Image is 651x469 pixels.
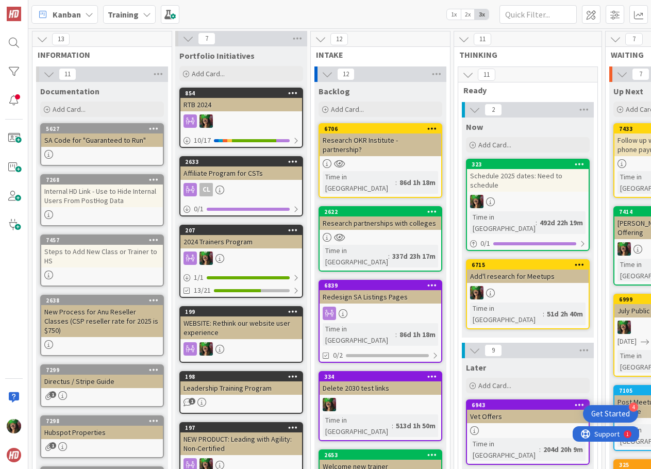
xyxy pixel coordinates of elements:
[7,7,21,21] img: Visit kanbanzone.com
[194,135,211,146] span: 10 / 17
[395,177,397,188] span: :
[324,282,441,289] div: 6839
[41,124,163,147] div: 5627SA Code for "Guaranteed to Run"
[46,125,163,132] div: 5627
[320,398,441,411] div: SL
[393,420,438,431] div: 513d 1h 50m
[40,234,164,287] a: 7457Steps to Add New Class or Trainer to HS
[467,410,589,423] div: Vet Offers
[323,414,392,437] div: Time in [GEOGRAPHIC_DATA]
[320,124,441,156] div: 6706Research OKR Institute - partnership?
[180,98,302,111] div: RTB 2024
[319,371,442,441] a: 334Delete 2030 test linksSLTime in [GEOGRAPHIC_DATA]:513d 1h 50m
[388,250,390,262] span: :
[320,281,441,290] div: 6839
[331,105,364,114] span: Add Card...
[324,373,441,380] div: 334
[41,124,163,133] div: 5627
[180,183,302,196] div: CL
[52,33,70,45] span: 13
[59,68,76,80] span: 11
[470,195,483,208] img: SL
[41,375,163,388] div: Directus / Stripe Guide
[583,405,638,423] div: Open Get Started checklist, remaining modules: 4
[392,420,393,431] span: :
[617,321,631,334] img: SL
[46,297,163,304] div: 2638
[470,211,536,234] div: Time in [GEOGRAPHIC_DATA]
[40,364,164,407] a: 7299Directus / Stripe Guide
[337,68,355,80] span: 12
[180,157,302,180] div: 2633Affiliate Program for CSTs
[185,373,302,380] div: 198
[40,174,164,226] a: 7268Internal HD Link - Use to Hide Internal Users From PostHog Data
[180,316,302,339] div: WEBSITE: Rethink our website user experience
[320,133,441,156] div: Research OKR Institute - partnership?
[474,33,491,45] span: 11
[320,290,441,304] div: Redesign SA Listings Pages
[485,104,502,116] span: 2
[199,183,213,196] div: CL
[41,365,163,388] div: 7299Directus / Stripe Guide
[46,417,163,425] div: 7298
[466,259,590,329] a: 6715Add'l research for MeetupsSLTime in [GEOGRAPHIC_DATA]:51d 2h 40m
[7,448,21,462] img: avatar
[180,134,302,147] div: 10/17
[320,207,441,230] div: 2622Research partnerships with colleges
[7,419,21,433] img: SL
[185,308,302,315] div: 199
[480,238,490,249] span: 0 / 1
[324,208,441,215] div: 2622
[189,398,195,405] span: 1
[395,329,397,340] span: :
[53,105,86,114] span: Add Card...
[41,175,163,207] div: 7268Internal HD Link - Use to Hide Internal Users From PostHog Data
[591,409,630,419] div: Get Started
[485,344,502,357] span: 9
[467,169,589,192] div: Schedule 2025 dates: Need to schedule
[38,49,159,60] span: INFORMATION
[185,158,302,165] div: 2633
[179,88,303,148] a: 854RTB 2024SL10/17
[467,286,589,299] div: SL
[180,271,302,284] div: 1/1
[41,296,163,305] div: 2638
[179,371,303,414] a: 198Leadership Training Program
[46,237,163,244] div: 7457
[320,124,441,133] div: 6706
[539,444,541,455] span: :
[467,160,589,192] div: 323Schedule 2025 dates: Need to schedule
[319,280,442,363] a: 6839Redesign SA Listings PagesTime in [GEOGRAPHIC_DATA]:86d 1h 18m0/2
[179,306,303,363] a: 199WEBSITE: Rethink our website user experienceSL
[323,398,336,411] img: SL
[472,401,589,409] div: 6943
[467,160,589,169] div: 323
[180,235,302,248] div: 2024 Trainers Program
[397,329,438,340] div: 86d 1h 18m
[185,424,302,431] div: 197
[447,9,461,20] span: 1x
[41,185,163,207] div: Internal HD Link - Use to Hide Internal Users From PostHog Data
[41,416,163,426] div: 7298
[319,206,442,272] a: 2622Research partnerships with collegesTime in [GEOGRAPHIC_DATA]:337d 23h 17m
[41,416,163,439] div: 7298Hubspot Properties
[324,125,441,132] div: 6706
[320,381,441,395] div: Delete 2030 test links
[319,86,350,96] span: Backlog
[179,156,303,216] a: 2633Affiliate Program for CSTsCL0/1
[41,426,163,439] div: Hubspot Properties
[41,305,163,337] div: New Process for Anu Reseller Classes (CSP reseller rate for 2025 is $750)
[180,423,302,455] div: 197NEW PRODUCT: Leading with Agility: Non-Certified
[466,362,486,373] span: Later
[320,450,441,460] div: 2653
[320,281,441,304] div: 6839Redesign SA Listings Pages
[470,286,483,299] img: SL
[499,5,577,24] input: Quick Filter...
[185,227,302,234] div: 207
[467,260,589,270] div: 6715
[320,372,441,395] div: 334Delete 2030 test links
[632,68,649,80] span: 7
[316,49,437,60] span: INTAKE
[40,86,99,96] span: Documentation
[199,342,213,356] img: SL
